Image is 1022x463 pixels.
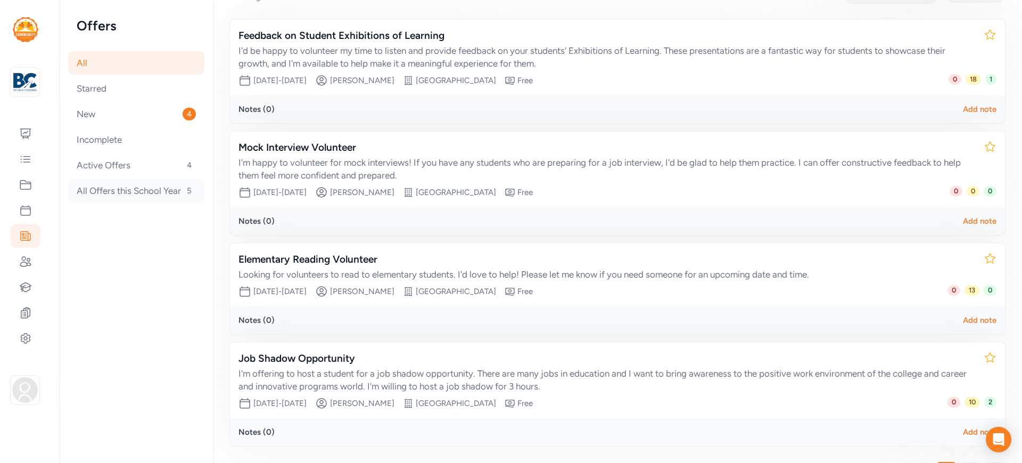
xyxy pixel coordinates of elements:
[963,104,996,115] div: Add note
[238,104,275,115] div: Notes ( 0 )
[238,427,275,437] div: Notes ( 0 )
[13,17,38,42] img: logo
[984,285,996,296] span: 0
[330,398,394,409] div: [PERSON_NAME]
[949,74,961,85] span: 0
[238,28,975,43] div: Feedback on Student Exhibitions of Learning
[984,397,996,408] span: 2
[253,286,307,297] span: [DATE] - [DATE]
[238,156,975,182] div: I'm happy to volunteer for mock interviews! If you have any students who are preparing for a job ...
[517,75,533,86] div: Free
[13,74,30,83] span: 16 px
[13,70,37,94] img: logo
[965,285,979,296] span: 13
[253,75,307,86] span: [DATE] - [DATE]
[68,51,204,75] div: All
[68,102,204,126] div: New
[330,187,394,198] div: [PERSON_NAME]
[517,286,533,297] div: Free
[965,397,980,408] span: 10
[416,187,496,198] div: [GEOGRAPHIC_DATA]
[330,286,394,297] div: [PERSON_NAME]
[986,427,1011,452] div: Open Intercom Messenger
[68,77,204,100] div: Starred
[238,315,275,326] div: Notes ( 0 )
[77,17,196,34] h2: Offers
[947,285,960,296] span: 0
[4,34,155,45] h3: Style
[4,4,155,14] div: Outline
[238,216,275,226] div: Notes ( 0 )
[238,268,975,281] div: Looking for volunteers to read to elementary students. I'd love to help! Please let me know if yo...
[238,351,975,366] div: Job Shadow Opportunity
[416,75,496,86] div: [GEOGRAPHIC_DATA]
[16,14,57,23] a: Back to Top
[966,74,981,85] span: 18
[517,187,533,198] div: Free
[68,179,204,202] div: All Offers this School Year
[330,75,394,86] div: [PERSON_NAME]
[183,184,196,197] span: 5
[984,186,996,197] span: 0
[985,74,996,85] span: 1
[238,252,975,267] div: Elementary Reading Volunteer
[963,315,996,326] div: Add note
[416,398,496,409] div: [GEOGRAPHIC_DATA]
[947,397,960,408] span: 0
[253,398,307,409] span: [DATE] - [DATE]
[238,367,975,393] div: I'm offering to host a student for a job shadow opportunity. There are many jobs in education and...
[967,186,979,197] span: 0
[950,186,962,197] span: 0
[4,64,37,74] label: Font Size
[963,427,996,437] div: Add note
[238,140,975,155] div: Mock Interview Volunteer
[238,44,975,70] div: I'd be happy to volunteer my time to listen and provide feedback on your students' Exhibitions of...
[416,286,496,297] div: [GEOGRAPHIC_DATA]
[253,187,307,198] span: [DATE] - [DATE]
[183,159,196,172] span: 4
[68,153,204,177] div: Active Offers
[68,128,204,151] div: Incomplete
[183,108,196,120] span: 4
[963,216,996,226] div: Add note
[517,398,533,409] div: Free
